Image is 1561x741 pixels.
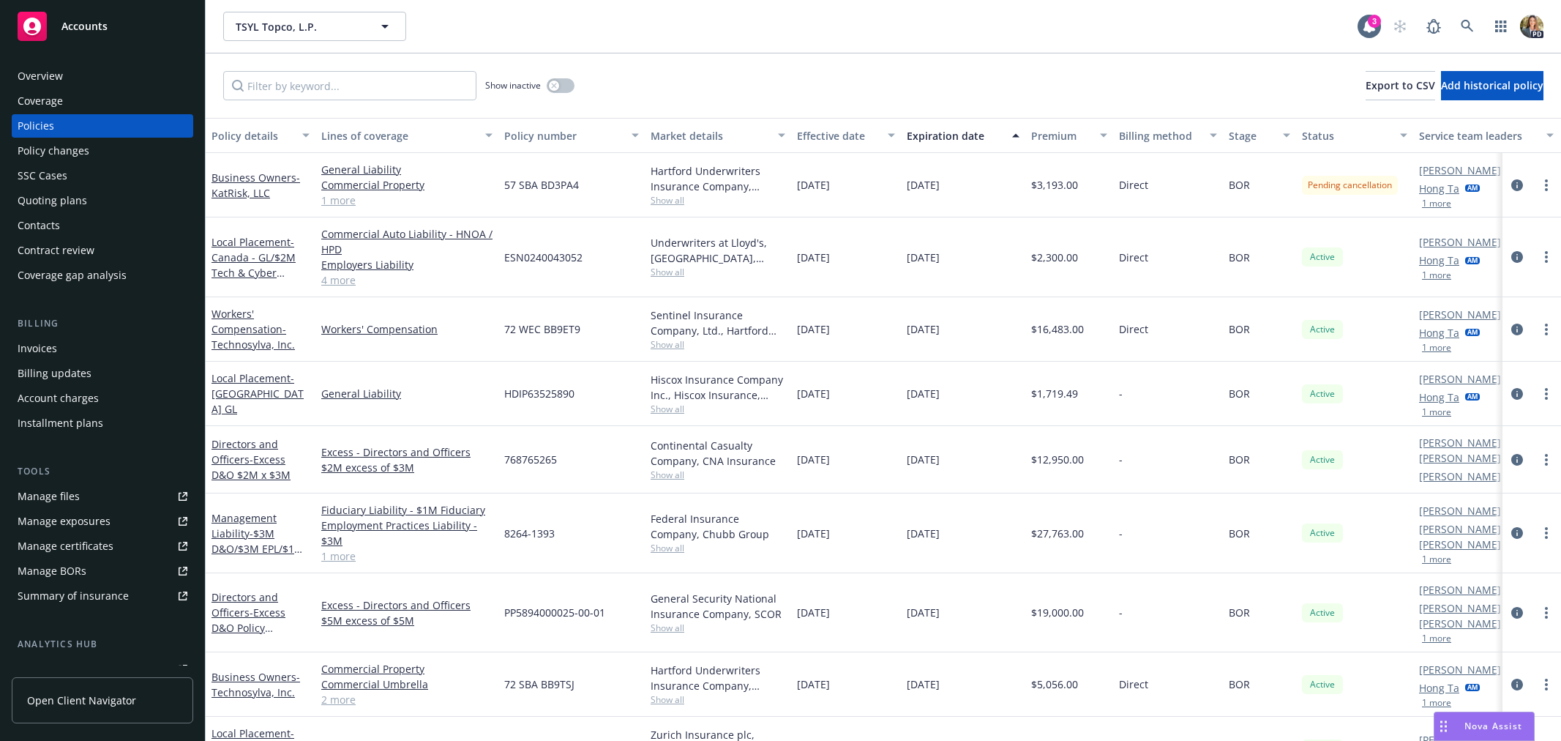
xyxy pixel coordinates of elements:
[907,321,940,337] span: [DATE]
[211,606,285,650] span: - Excess D&O Policy $5Mx$5M
[1419,469,1501,484] a: [PERSON_NAME]
[12,214,193,237] a: Contacts
[211,235,310,310] span: - Canada - GL/$2M Tech & Cyber (Heartland Software Solutions, Inc.)
[498,118,645,153] button: Policy number
[1508,248,1526,266] a: circleInformation
[12,264,193,287] a: Coverage gap analysis
[907,526,940,541] span: [DATE]
[1441,78,1543,92] span: Add historical policy
[321,444,493,475] a: Excess - Directors and Officers $2M excess of $3M
[12,485,193,508] a: Manage files
[12,114,193,138] a: Policies
[321,692,493,707] a: 2 more
[321,226,493,257] a: Commercial Auto Liability - HNOA / HPD
[1229,128,1274,144] div: Stage
[1422,271,1451,280] button: 1 more
[1419,435,1533,466] a: [PERSON_NAME] [PERSON_NAME]
[797,321,830,337] span: [DATE]
[321,661,493,677] a: Commercial Property
[211,307,295,351] a: Workers' Compensation
[1308,250,1337,264] span: Active
[1031,386,1078,401] span: $1,719.49
[236,19,362,34] span: TSYL Topco, L.P.
[1486,12,1516,41] a: Switch app
[12,139,193,163] a: Policy changes
[206,118,315,153] button: Policy details
[12,164,193,187] a: SSC Cases
[18,214,60,237] div: Contacts
[223,12,406,41] button: TSYL Topco, L.P.
[1119,128,1201,144] div: Billing method
[18,337,57,360] div: Invoices
[223,71,476,100] input: Filter by keyword...
[211,511,304,571] a: Management Liability
[901,118,1025,153] button: Expiration date
[1520,15,1543,38] img: photo
[651,235,785,266] div: Underwriters at Lloyd's, [GEOGRAPHIC_DATA], [PERSON_NAME] of [GEOGRAPHIC_DATA], [PERSON_NAME] Ins...
[1366,78,1435,92] span: Export to CSV
[907,386,940,401] span: [DATE]
[1422,199,1451,208] button: 1 more
[1229,177,1250,193] span: BOR
[1508,676,1526,693] a: circleInformation
[791,118,901,153] button: Effective date
[797,526,830,541] span: [DATE]
[12,559,193,583] a: Manage BORs
[1031,250,1078,265] span: $2,300.00
[1031,526,1084,541] span: $27,763.00
[797,128,879,144] div: Effective date
[18,412,103,435] div: Installment plans
[1308,323,1337,336] span: Active
[18,64,63,88] div: Overview
[907,177,940,193] span: [DATE]
[1419,503,1501,518] a: [PERSON_NAME]
[1508,451,1526,469] a: circleInformation
[651,163,785,194] div: Hartford Underwriters Insurance Company, Hartford Insurance Group
[211,371,304,416] a: Local Placement
[12,584,193,608] a: Summary of insurance
[1119,677,1148,692] span: Direct
[1385,12,1415,41] a: Start snowing
[651,403,785,415] span: Show all
[18,139,89,163] div: Policy changes
[12,316,193,331] div: Billing
[1229,677,1250,692] span: BOR
[12,510,193,533] a: Manage exposures
[1229,386,1250,401] span: BOR
[797,605,830,620] span: [DATE]
[1419,163,1501,178] a: [PERSON_NAME]
[211,128,293,144] div: Policy details
[18,89,63,113] div: Coverage
[504,321,580,337] span: 72 WEC BB9ET9
[1308,678,1337,691] span: Active
[12,464,193,479] div: Tools
[18,510,111,533] div: Manage exposures
[1419,181,1459,196] a: Hong Ta
[12,337,193,360] a: Invoices
[211,171,300,200] span: - KatRisk, LLC
[211,437,291,482] a: Directors and Officers
[18,658,139,681] div: Loss summary generator
[651,266,785,278] span: Show all
[651,128,769,144] div: Market details
[504,128,623,144] div: Policy number
[1119,526,1123,541] span: -
[504,526,555,541] span: 8264-1393
[1422,699,1451,707] button: 1 more
[1508,176,1526,194] a: circleInformation
[1422,343,1451,352] button: 1 more
[12,412,193,435] a: Installment plans
[1031,128,1091,144] div: Premium
[1538,385,1555,403] a: more
[1413,118,1560,153] button: Service team leaders
[61,21,108,32] span: Accounts
[12,535,193,558] a: Manage certificates
[1422,634,1451,643] button: 1 more
[1422,408,1451,417] button: 1 more
[321,272,493,288] a: 4 more
[1119,605,1123,620] span: -
[1031,177,1078,193] span: $3,193.00
[1308,453,1337,466] span: Active
[651,511,785,542] div: Federal Insurance Company, Chubb Group
[12,189,193,212] a: Quoting plans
